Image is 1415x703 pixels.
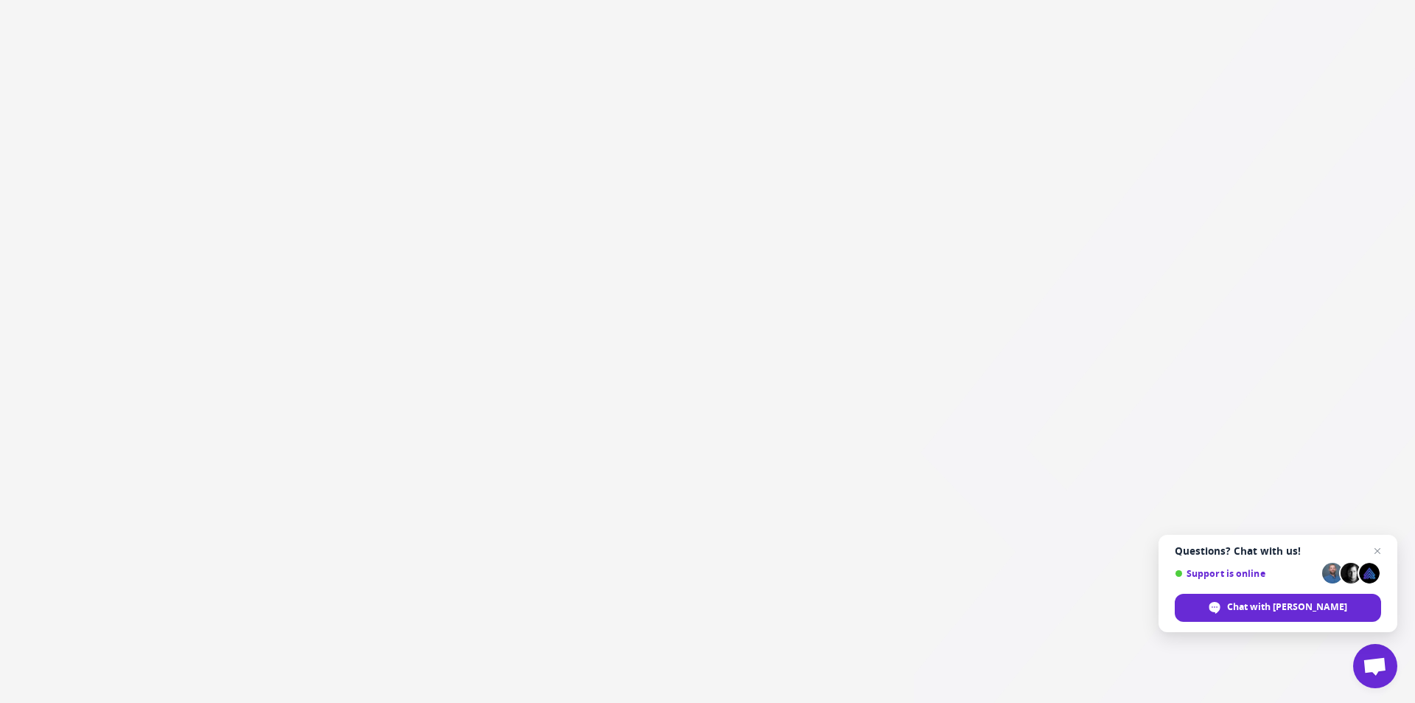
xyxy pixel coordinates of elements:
span: Chat with [PERSON_NAME] [1227,600,1347,614]
div: Chat with Raleon [1175,594,1381,622]
span: Support is online [1175,568,1317,579]
span: Questions? Chat with us! [1175,545,1381,557]
div: Open chat [1353,644,1397,688]
span: Close chat [1369,542,1386,560]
